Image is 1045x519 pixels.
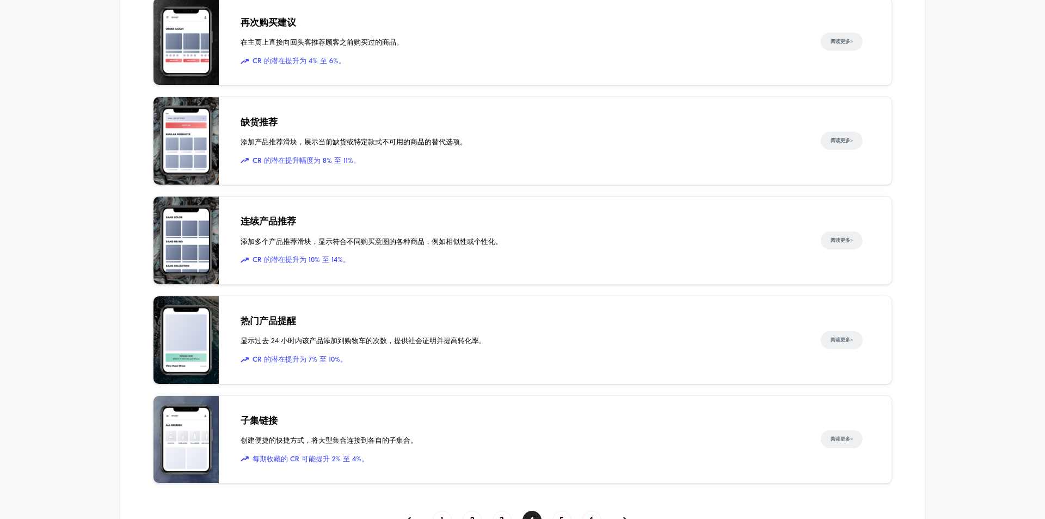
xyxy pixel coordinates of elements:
[153,97,219,185] img: 添加产品推荐滑块，展示当前缺货或特定款式不可用的商品的替代选项。
[241,139,467,146] font: 添加产品推荐滑块，展示当前缺货或特定款式不可用的商品的替代选项。
[241,417,278,426] font: 子集链接
[241,39,403,46] font: 在主页上直接向回头客推荐顾客之前购买过的商品。
[850,437,853,442] font: >
[831,338,850,343] font: 阅读更多
[831,39,850,44] font: 阅读更多
[253,157,360,164] font: CR 的潜在提升幅度为 8% 至 11%。
[253,456,368,463] font: 每期收藏的 CR 可能提升 2% 至 4%。
[821,430,863,448] button: 阅读更多>
[241,19,296,28] font: 再次购买建议
[850,138,853,143] font: >
[153,296,219,384] img: 显示过去 24 小时内该产品添加到购物车的次数，提供社会证明并提高转化率。
[241,217,296,227] font: 连续产品推荐
[821,132,863,150] button: 阅读更多>
[253,58,346,65] font: CR 的潜在提升为 4% 至 6%。
[850,238,853,243] font: >
[821,33,863,51] button: 阅读更多>
[850,338,853,343] font: >
[253,257,350,264] font: CR 的潜在提升为 10% 至 14%。
[831,238,850,243] font: 阅读更多
[821,231,863,249] button: 阅读更多>
[241,118,278,127] font: 缺货推荐
[241,239,502,246] font: 添加多个产品推荐滑块，显示符合不同购买意图的各种商品，例如相似性或个性化。
[241,437,417,444] font: 创建便捷的快捷方式，将大型集合连接到各自的子集合。
[253,356,347,363] font: CR 的潜在提升为 7% 至 10%。
[850,39,853,44] font: >
[153,396,219,484] img: 创建便捷的快捷方式，将大型集合连接到各自的子集合。
[831,437,850,442] font: 阅读更多
[241,317,296,326] font: 热门产品提醒
[241,338,486,345] font: 显示过去 24 小时内该产品添加到购物车的次数，提供社会证明并提高转化率。
[831,138,850,143] font: 阅读更多
[821,331,863,349] button: 阅读更多>
[153,197,219,284] img: 添加多个产品推荐滑块，显示符合不同购买意图的各种商品，例如相似性或个性化。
